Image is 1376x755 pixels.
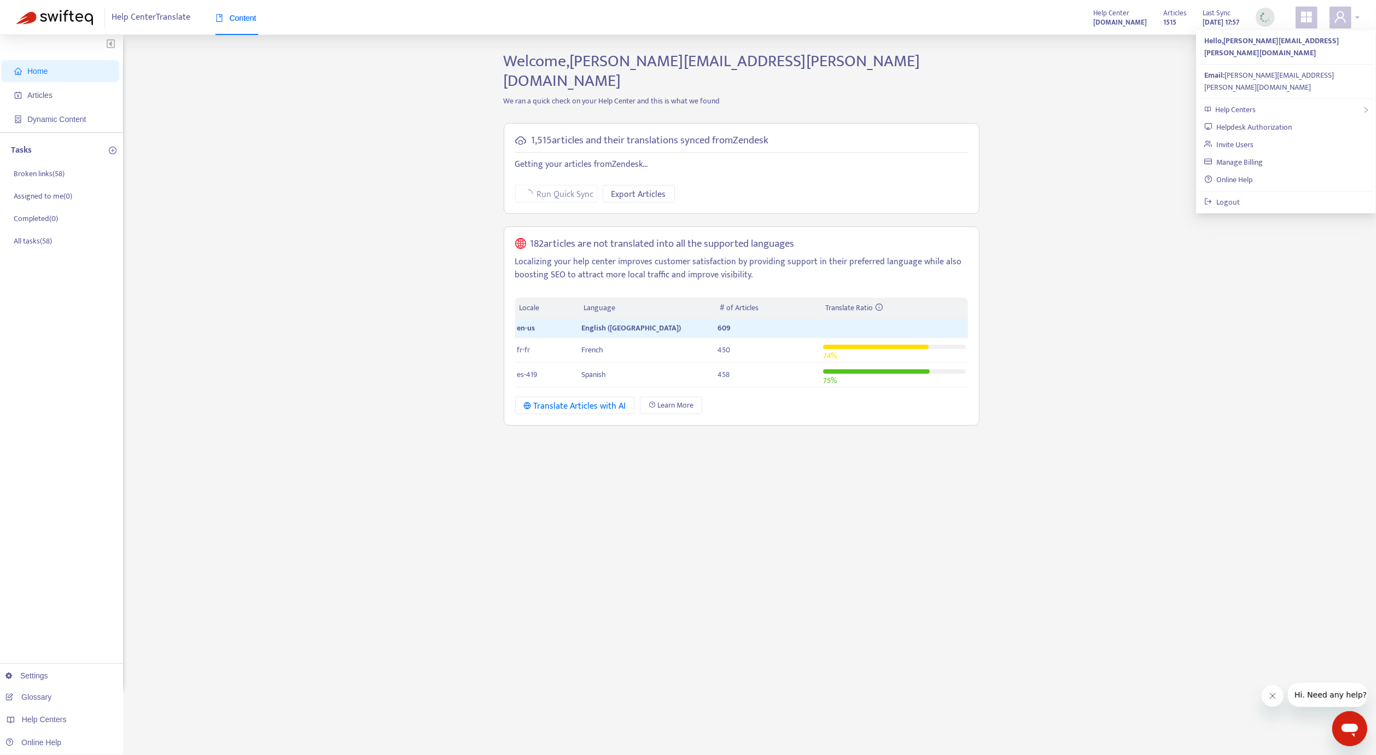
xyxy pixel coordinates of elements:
h5: 182 articles are not translated into all the supported languages [530,238,794,251]
span: 450 [718,344,730,356]
a: Glossary [5,693,51,701]
p: Assigned to me ( 0 ) [14,190,72,202]
p: Broken links ( 58 ) [14,168,65,179]
span: book [215,14,223,22]
span: fr-fr [517,344,530,356]
a: Logout [1205,196,1240,208]
span: home [14,67,22,75]
span: appstore [1300,10,1313,24]
iframe: Close message [1262,685,1284,707]
p: Getting your articles from Zendesk ... [515,158,968,171]
strong: 1515 [1163,16,1176,28]
a: Manage Billing [1205,156,1263,169]
p: Localizing your help center improves customer satisfaction by providing support in their preferre... [515,255,968,282]
div: Translate Ratio [825,302,963,314]
th: # of Articles [715,298,821,319]
span: Help Centers [1215,103,1256,116]
span: Spanish [581,368,606,381]
span: Learn More [657,399,693,411]
h5: 1,515 articles and their translations synced from Zendesk [532,135,769,147]
a: Settings [5,671,48,680]
img: sync_loading.0b5143dde30e3a21642e.gif [1258,10,1272,24]
span: en-us [517,322,535,334]
th: Locale [515,298,580,319]
button: Translate Articles with AI [515,397,635,414]
p: All tasks ( 58 ) [14,235,52,247]
p: Completed ( 0 ) [14,213,58,224]
span: Articles [1163,7,1186,19]
span: Run Quick Sync [537,188,594,201]
span: 609 [718,322,731,334]
img: Swifteq [16,10,93,25]
span: Last Sync [1203,7,1231,19]
span: Home [27,67,48,75]
span: Export Articles [611,188,666,201]
span: plus-circle [109,147,116,154]
span: Articles [27,91,53,100]
span: 458 [718,368,730,381]
span: 74 % [823,350,837,362]
span: English ([GEOGRAPHIC_DATA]) [581,322,681,334]
p: We ran a quick check on your Help Center and this is what we found [495,95,988,107]
span: Help Center [1093,7,1129,19]
span: user [1334,10,1347,24]
span: global [515,238,526,251]
iframe: Message from company [1288,683,1367,707]
span: loading [523,189,532,198]
span: French [581,344,603,356]
p: Tasks [11,144,32,157]
span: container [14,115,22,123]
a: Learn More [640,397,702,414]
button: Run Quick Sync [515,185,597,202]
span: Help Center Translate [112,7,191,28]
th: Language [579,298,715,319]
a: [DOMAIN_NAME] [1093,16,1147,28]
button: Export Articles [603,185,675,202]
a: Online Help [5,738,61,747]
div: [PERSON_NAME][EMAIL_ADDRESS][PERSON_NAME][DOMAIN_NAME] [1205,69,1367,94]
a: Helpdesk Authorization [1205,121,1292,133]
div: Translate Articles with AI [524,399,626,413]
span: account-book [14,91,22,99]
a: Invite Users [1205,138,1254,151]
span: 75 % [823,374,837,387]
strong: Email: [1205,69,1225,82]
iframe: Button to launch messaging window [1332,711,1367,746]
a: Online Help [1205,173,1253,186]
strong: Hello, [PERSON_NAME][EMAIL_ADDRESS][PERSON_NAME][DOMAIN_NAME] [1205,34,1339,59]
span: Dynamic Content [27,115,86,124]
span: right [1363,107,1369,113]
span: es-419 [517,368,538,381]
span: Welcome, [PERSON_NAME][EMAIL_ADDRESS][PERSON_NAME][DOMAIN_NAME] [504,48,920,95]
span: Help Centers [22,715,67,724]
span: cloud-sync [515,135,526,146]
span: Content [215,14,256,22]
strong: [DATE] 17:57 [1203,16,1239,28]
